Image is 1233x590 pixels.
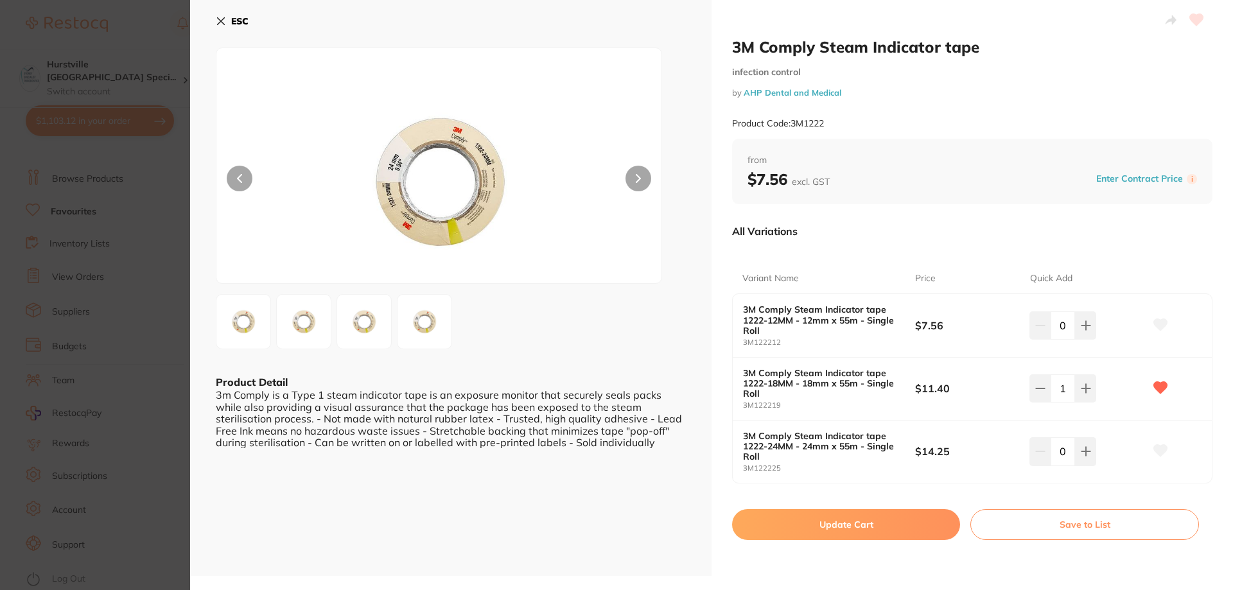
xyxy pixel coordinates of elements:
img: NTc0OA [220,299,267,345]
small: by [732,88,1212,98]
label: i [1187,174,1197,184]
b: 3M Comply Steam Indicator tape 1222-12MM - 12mm x 55m - Single Roll [743,304,898,335]
b: Product Detail [216,376,288,388]
button: Update Cart [732,509,960,540]
b: ESC [231,15,249,27]
small: Product Code: 3M1222 [732,118,824,129]
button: Enter Contract Price [1092,173,1187,185]
span: excl. GST [792,176,830,187]
div: 3m Comply is a Type 1 steam indicator tape is an exposure monitor that securely seals packs while... [216,389,686,448]
b: $7.56 [915,318,1019,333]
small: infection control [732,67,1212,78]
img: NTc0OA [306,80,573,283]
button: Save to List [970,509,1199,540]
img: NTc1MA [341,299,387,345]
small: 3M122212 [743,338,915,347]
p: All Variations [732,225,798,238]
p: Quick Add [1030,272,1072,285]
b: $14.25 [915,444,1019,458]
img: NTc0OQ [281,299,327,345]
a: AHP Dental and Medical [744,87,841,98]
img: NTc1MQ [401,299,448,345]
b: 3M Comply Steam Indicator tape 1222-18MM - 18mm x 55m - Single Roll [743,368,898,399]
b: $7.56 [748,169,830,189]
b: $11.40 [915,381,1019,395]
button: ESC [216,10,249,32]
h2: 3M Comply Steam Indicator tape [732,37,1212,56]
p: Variant Name [742,272,799,285]
small: 3M122225 [743,464,915,473]
span: from [748,154,1197,167]
b: 3M Comply Steam Indicator tape 1222-24MM - 24mm x 55m - Single Roll [743,431,898,462]
p: Price [915,272,936,285]
small: 3M122219 [743,401,915,410]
